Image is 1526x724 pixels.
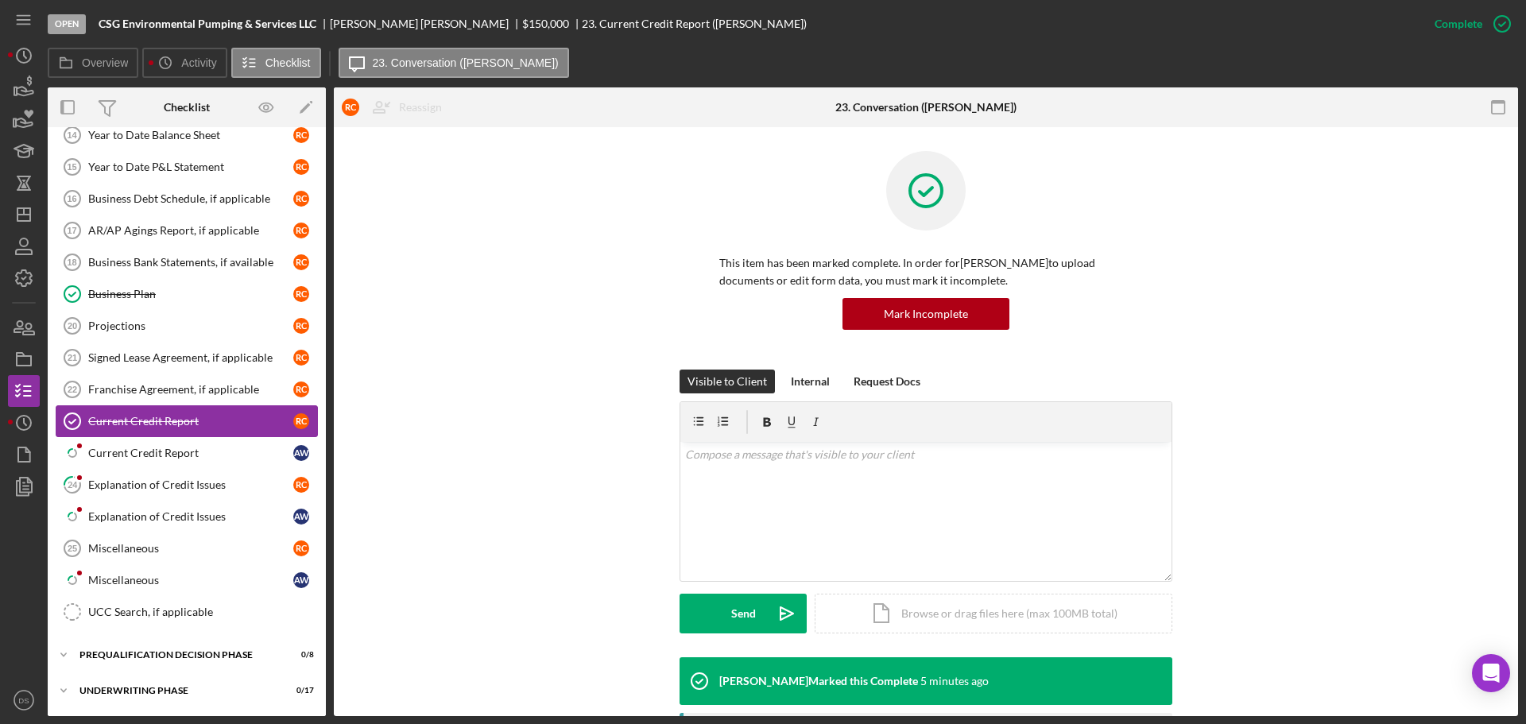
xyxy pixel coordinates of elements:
[18,696,29,705] text: DS
[56,215,318,246] a: 17AR/AP Agings Report, if applicableRC
[79,686,274,695] div: Underwriting Phase
[293,540,309,556] div: R C
[285,650,314,660] div: 0 / 8
[68,353,77,362] tspan: 21
[88,510,293,523] div: Explanation of Credit Issues
[330,17,522,30] div: [PERSON_NAME] [PERSON_NAME]
[56,469,318,501] a: 24Explanation of Credit IssuesRC
[293,223,309,238] div: R C
[56,310,318,342] a: 20ProjectionsRC
[293,445,309,461] div: A W
[56,374,318,405] a: 22Franchise Agreement, if applicableRC
[342,99,359,116] div: R C
[854,370,920,393] div: Request Docs
[181,56,216,69] label: Activity
[293,477,309,493] div: R C
[88,351,293,364] div: Signed Lease Agreement, if applicable
[293,286,309,302] div: R C
[68,321,77,331] tspan: 20
[293,350,309,366] div: R C
[88,192,293,205] div: Business Debt Schedule, if applicable
[293,159,309,175] div: R C
[142,48,227,78] button: Activity
[88,478,293,491] div: Explanation of Credit Issues
[399,91,442,123] div: Reassign
[88,574,293,587] div: Miscellaneous
[56,437,318,469] a: Current Credit ReportAW
[265,56,311,69] label: Checklist
[88,542,293,555] div: Miscellaneous
[88,256,293,269] div: Business Bank Statements, if available
[88,288,293,300] div: Business Plan
[164,101,210,114] div: Checklist
[731,594,756,633] div: Send
[687,370,767,393] div: Visible to Client
[293,381,309,397] div: R C
[339,48,569,78] button: 23. Conversation ([PERSON_NAME])
[68,479,78,490] tspan: 24
[582,17,807,30] div: 23. Current Credit Report ([PERSON_NAME])
[67,257,76,267] tspan: 18
[88,161,293,173] div: Year to Date P&L Statement
[56,564,318,596] a: MiscellaneousAW
[88,415,293,428] div: Current Credit Report
[783,370,838,393] button: Internal
[293,509,309,525] div: A W
[56,119,318,151] a: 14Year to Date Balance SheetRC
[48,48,138,78] button: Overview
[791,370,830,393] div: Internal
[293,254,309,270] div: R C
[293,572,309,588] div: A W
[293,191,309,207] div: R C
[88,319,293,332] div: Projections
[293,127,309,143] div: R C
[522,17,569,30] span: $150,000
[56,183,318,215] a: 16Business Debt Schedule, if applicableRC
[68,385,77,394] tspan: 22
[56,278,318,310] a: Business PlanRC
[68,544,77,553] tspan: 25
[99,17,316,30] b: CSG Environmental Pumping & Services LLC
[680,594,807,633] button: Send
[231,48,321,78] button: Checklist
[82,56,128,69] label: Overview
[293,318,309,334] div: R C
[1435,8,1482,40] div: Complete
[842,298,1009,330] button: Mark Incomplete
[88,224,293,237] div: AR/AP Agings Report, if applicable
[56,246,318,278] a: 18Business Bank Statements, if availableRC
[846,370,928,393] button: Request Docs
[835,101,1017,114] div: 23. Conversation ([PERSON_NAME])
[334,91,458,123] button: RCReassign
[67,162,76,172] tspan: 15
[884,298,968,330] div: Mark Incomplete
[88,129,293,141] div: Year to Date Balance Sheet
[8,684,40,716] button: DS
[719,675,918,687] div: [PERSON_NAME] Marked this Complete
[293,413,309,429] div: R C
[79,650,274,660] div: Prequalification Decision Phase
[67,194,76,203] tspan: 16
[56,596,318,628] a: UCC Search, if applicable
[920,675,989,687] time: 2025-09-29 16:35
[56,151,318,183] a: 15Year to Date P&L StatementRC
[719,254,1133,290] p: This item has been marked complete. In order for [PERSON_NAME] to upload documents or edit form d...
[56,501,318,532] a: Explanation of Credit IssuesAW
[67,130,77,140] tspan: 14
[56,532,318,564] a: 25MiscellaneousRC
[88,447,293,459] div: Current Credit Report
[1472,654,1510,692] div: Open Intercom Messenger
[285,686,314,695] div: 0 / 17
[88,383,293,396] div: Franchise Agreement, if applicable
[56,342,318,374] a: 21Signed Lease Agreement, if applicableRC
[56,405,318,437] a: Current Credit ReportRC
[373,56,559,69] label: 23. Conversation ([PERSON_NAME])
[1419,8,1518,40] button: Complete
[88,606,317,618] div: UCC Search, if applicable
[680,370,775,393] button: Visible to Client
[48,14,86,34] div: Open
[67,226,76,235] tspan: 17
